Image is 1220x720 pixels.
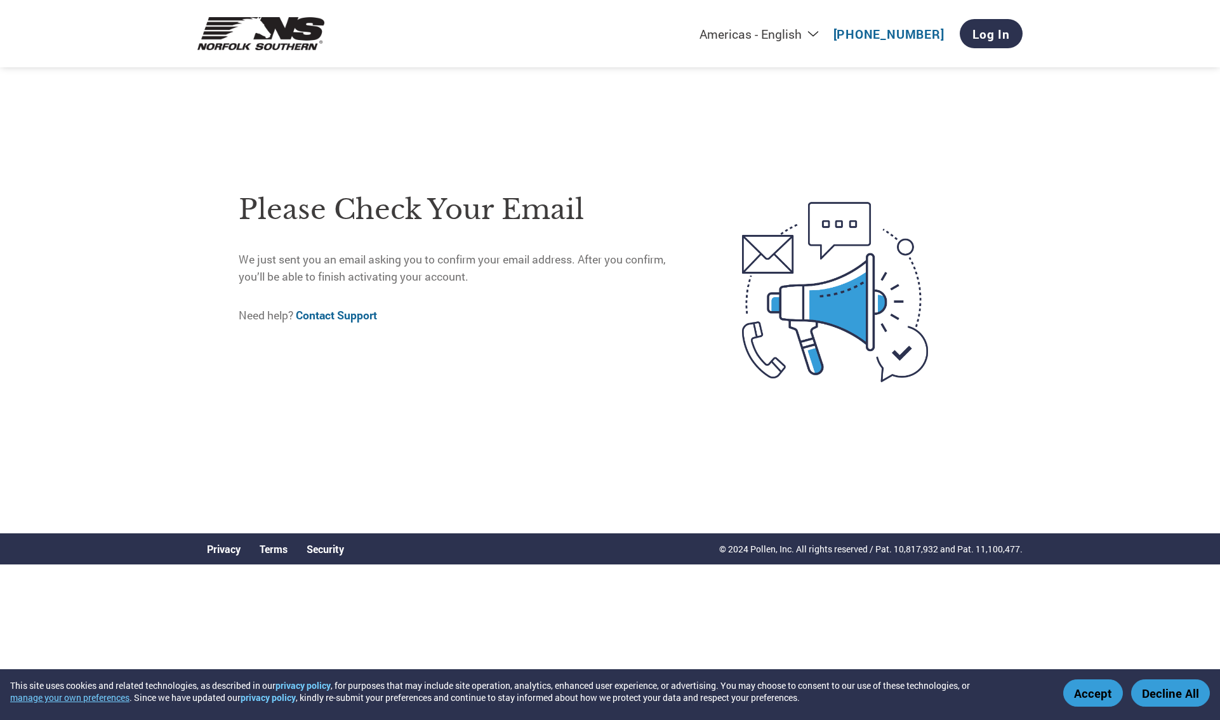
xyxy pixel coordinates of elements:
a: privacy policy [241,691,296,703]
a: Log In [960,19,1023,48]
h1: Please check your email [239,189,689,230]
a: Security [307,542,344,556]
a: privacy policy [275,679,331,691]
button: manage your own preferences [10,691,129,703]
img: Norfolk Southern [197,17,324,51]
button: Decline All [1131,679,1210,707]
img: open-email [689,179,981,405]
p: Need help? [239,307,689,324]
a: Privacy [207,542,241,556]
div: This site uses cookies and related technologies, as described in our , for purposes that may incl... [10,679,1045,703]
p: © 2024 Pollen, Inc. All rights reserved / Pat. 10,817,932 and Pat. 11,100,477. [719,542,1023,556]
p: We just sent you an email asking you to confirm your email address. After you confirm, you’ll be ... [239,251,689,285]
button: Accept [1063,679,1123,707]
a: Terms [260,542,288,556]
a: Contact Support [296,308,377,323]
a: [PHONE_NUMBER] [833,26,945,42]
